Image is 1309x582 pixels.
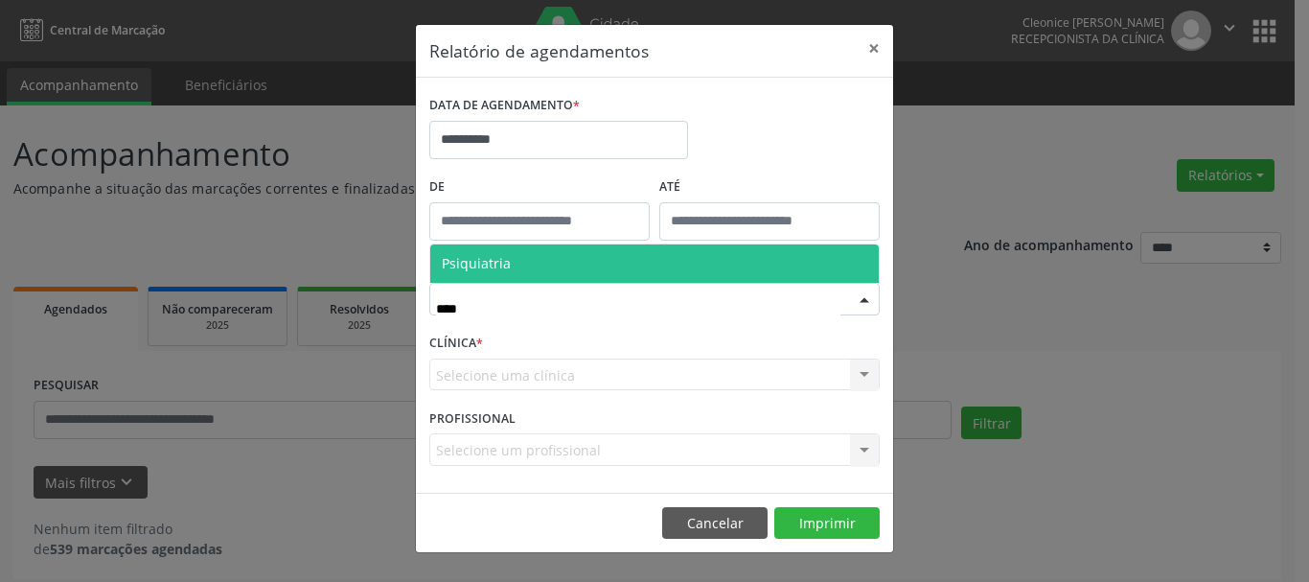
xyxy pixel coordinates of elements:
[429,91,580,121] label: DATA DE AGENDAMENTO
[429,329,483,359] label: CLÍNICA
[429,404,516,433] label: PROFISSIONAL
[429,173,650,202] label: De
[855,25,893,72] button: Close
[429,38,649,63] h5: Relatório de agendamentos
[659,173,880,202] label: ATÉ
[662,507,768,540] button: Cancelar
[774,507,880,540] button: Imprimir
[442,254,511,272] span: Psiquiatria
